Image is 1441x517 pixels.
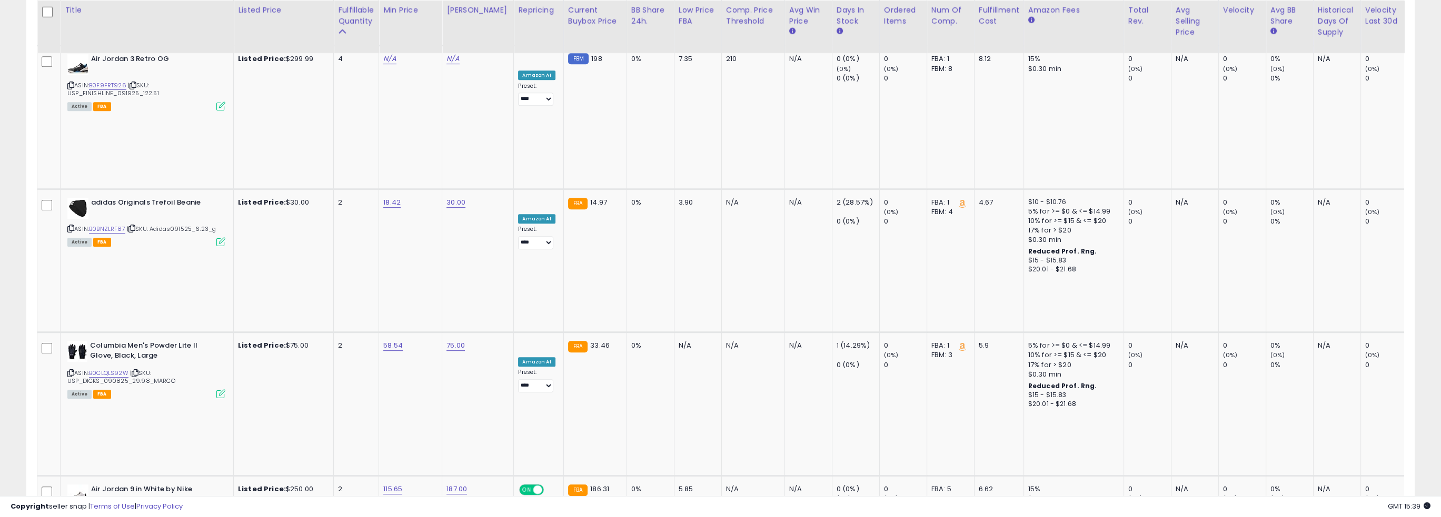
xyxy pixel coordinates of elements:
div: 0 [884,74,927,83]
div: BB Share 24h. [631,5,670,27]
div: 0% [1270,360,1313,370]
div: 0 (0%) [837,484,879,494]
a: 115.65 [383,484,402,494]
div: 0 [1128,360,1171,370]
b: Columbia Men's Powder Lite II Glove, Black, Large [90,341,218,363]
strong: Copyright [11,501,49,511]
img: 41lfEMY3XXL._SL40_.jpg [67,198,88,219]
small: FBA [568,484,588,496]
div: 10% for >= $15 & <= $20 [1028,350,1116,360]
div: FBM: 4 [931,207,966,217]
div: ASIN: [67,341,225,397]
a: 18.42 [383,197,401,208]
div: 0 (0%) [837,217,879,226]
div: 0 (0%) [837,74,879,83]
div: 210 [726,54,777,64]
div: Min Price [383,5,438,16]
div: 0 [1365,217,1408,226]
div: Preset: [518,83,555,106]
a: Privacy Policy [136,501,183,511]
b: Listed Price: [238,484,286,494]
b: Listed Price: [238,340,286,350]
small: (0%) [1270,65,1285,73]
div: 5.85 [679,484,713,494]
small: FBA [568,341,588,352]
img: 31VtI5efvzL._SL40_.jpg [67,484,88,505]
div: N/A [726,484,777,494]
b: Reduced Prof. Rng. [1028,381,1097,390]
div: $10 - $10.76 [1028,198,1116,207]
div: N/A [1176,341,1210,350]
div: Preset: [518,226,555,249]
div: N/A [726,198,777,207]
small: Amazon Fees. [1028,16,1035,25]
div: 0 [1128,54,1171,64]
div: FBM: 8 [931,64,966,74]
div: 0% [1270,484,1313,494]
div: $15 - $15.83 [1028,391,1116,400]
div: 0 [884,198,927,207]
small: (0%) [1365,65,1380,73]
div: N/A [789,54,824,64]
div: 0 [1128,74,1171,83]
div: 4.67 [979,198,1016,207]
small: (0%) [884,351,899,359]
span: All listings currently available for purchase on Amazon [67,390,92,399]
span: 33.46 [590,340,610,350]
div: 0 [1365,484,1408,494]
div: Avg Win Price [789,5,828,27]
div: 0 (0%) [837,54,879,64]
div: 1 (14.29%) [837,341,879,350]
div: N/A [789,198,824,207]
b: Listed Price: [238,197,286,207]
div: ASIN: [67,198,225,246]
div: [PERSON_NAME] [446,5,509,16]
b: Air Jordan 3 Retro OG [91,54,219,67]
b: adidas Originals Trefoil Beanie [91,198,219,210]
div: FBA: 1 [931,341,966,350]
div: 2 (28.57%) [837,198,879,207]
div: 0% [631,341,666,350]
div: 0 [884,341,927,350]
div: $0.30 min [1028,235,1116,245]
small: Avg BB Share. [1270,27,1277,36]
div: Amazon AI [518,214,555,224]
div: Amazon AI [518,70,555,80]
div: $0.30 min [1028,370,1116,379]
small: (0%) [1128,208,1143,216]
div: 0 [1223,341,1266,350]
a: N/A [446,54,459,64]
span: FBA [93,102,111,111]
div: 0 [1365,360,1408,370]
span: FBA [93,390,111,399]
div: 17% for > $20 [1028,360,1116,370]
div: Avg Selling Price [1176,5,1214,38]
img: 412yOo13TjL._SL40_.jpg [67,54,88,75]
div: 0 [884,217,927,226]
div: Avg BB Share [1270,5,1309,27]
div: 15% [1028,54,1116,64]
div: 0 [1365,74,1408,83]
div: Historical Days Of Supply [1318,5,1356,38]
div: $15 - $15.83 [1028,256,1116,265]
div: Title [65,5,229,16]
small: (0%) [837,65,851,73]
div: Listed Price [238,5,329,16]
div: 6.62 [979,484,1016,494]
div: Current Buybox Price [568,5,622,27]
div: 15% [1028,484,1116,494]
div: Comp. Price Threshold [726,5,780,27]
div: seller snap | | [11,502,183,512]
div: 0 [1223,198,1266,207]
div: Num of Comp. [931,5,970,27]
div: 0% [631,198,666,207]
div: Amazon Fees [1028,5,1119,16]
span: 2025-10-10 15:39 GMT [1388,501,1430,511]
div: N/A [789,341,824,350]
span: All listings currently available for purchase on Amazon [67,238,92,247]
div: 0 [1223,360,1266,370]
a: B0BNZLRF87 [89,225,125,234]
small: (0%) [1270,351,1285,359]
div: 2 [338,341,371,350]
div: 0% [1270,217,1313,226]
